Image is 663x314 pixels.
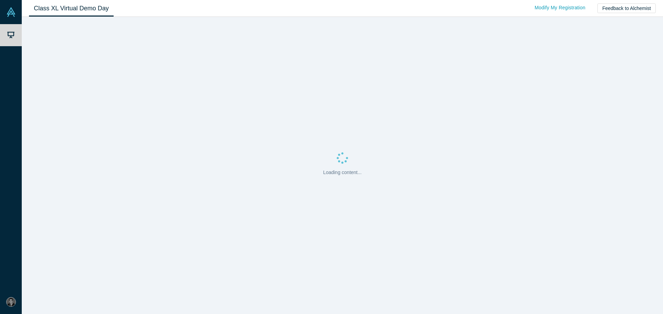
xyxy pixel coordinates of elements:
p: Loading content... [323,169,362,176]
button: Feedback to Alchemist [597,3,656,13]
a: Modify My Registration [527,2,593,14]
img: Alchemist Vault Logo [6,7,16,17]
img: Mohit Agarwal's Account [6,297,16,307]
a: Class XL Virtual Demo Day [29,0,114,17]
